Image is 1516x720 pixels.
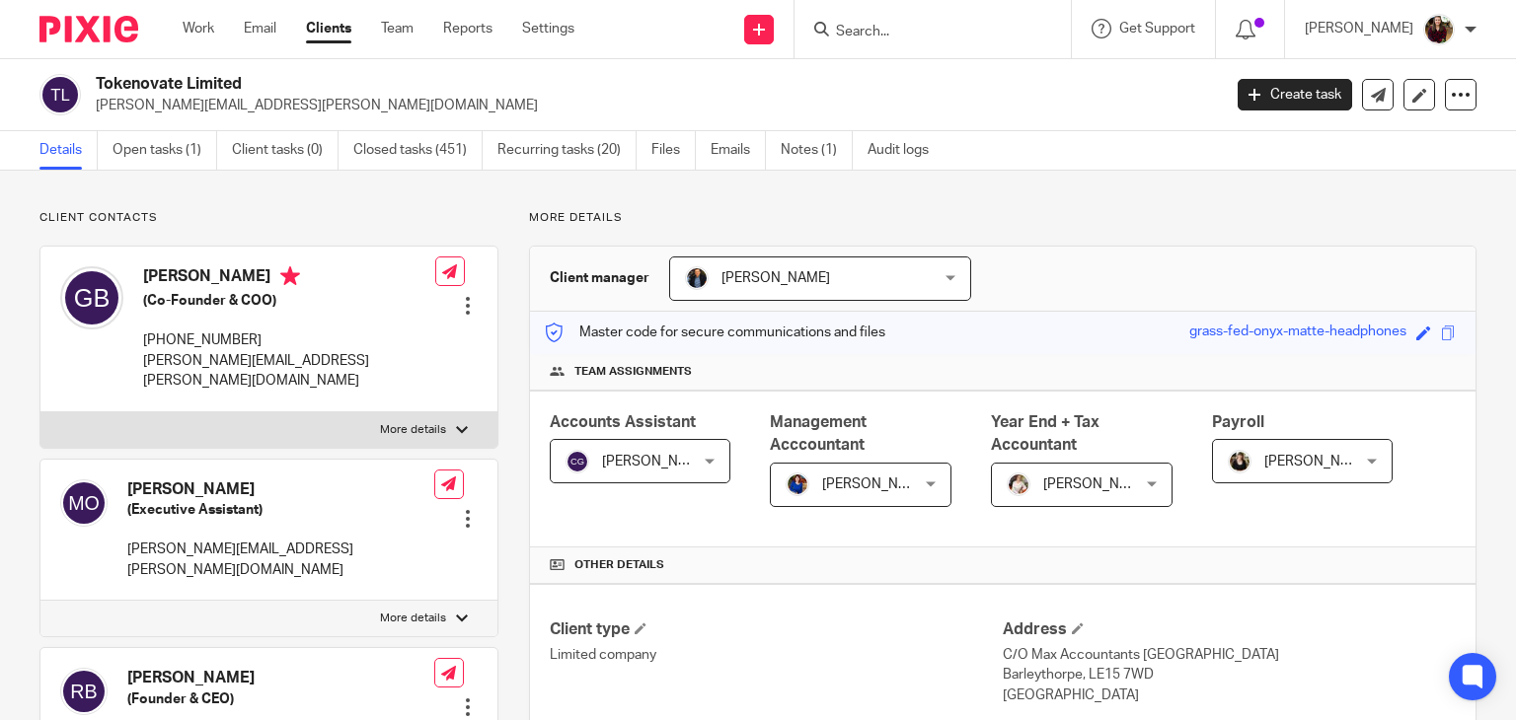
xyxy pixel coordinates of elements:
[550,414,696,430] span: Accounts Assistant
[574,364,692,380] span: Team assignments
[550,268,649,288] h3: Client manager
[529,210,1477,226] p: More details
[96,74,986,95] h2: Tokenovate Limited
[685,266,709,290] img: martin-hickman.jpg
[1003,685,1456,705] p: [GEOGRAPHIC_DATA]
[550,619,1003,640] h4: Client type
[39,16,138,42] img: Pixie
[497,131,637,170] a: Recurring tasks (20)
[550,645,1003,665] p: Limited company
[381,19,414,38] a: Team
[786,472,809,496] img: Nicole.jpeg
[143,330,435,350] p: [PHONE_NUMBER]
[1189,322,1406,344] div: grass-fed-onyx-matte-headphones
[566,450,589,473] img: svg%3E
[39,210,498,226] p: Client contacts
[651,131,696,170] a: Files
[60,266,123,329] img: svg%3E
[39,74,81,115] img: svg%3E
[143,291,435,311] h5: (Co-Founder & COO)
[721,271,830,285] span: [PERSON_NAME]
[991,414,1099,453] span: Year End + Tax Accountant
[143,351,435,392] p: [PERSON_NAME][EMAIL_ADDRESS][PERSON_NAME][DOMAIN_NAME]
[143,266,435,291] h4: [PERSON_NAME]
[306,19,351,38] a: Clients
[232,131,339,170] a: Client tasks (0)
[280,266,300,286] i: Primary
[60,479,108,527] img: svg%3E
[1238,79,1352,110] a: Create task
[443,19,493,38] a: Reports
[545,323,885,342] p: Master code for secure communications and files
[602,455,711,468] span: [PERSON_NAME]
[781,131,853,170] a: Notes (1)
[353,131,483,170] a: Closed tasks (451)
[1119,22,1195,36] span: Get Support
[60,668,108,715] img: svg%3E
[39,131,98,170] a: Details
[770,414,867,453] span: Management Acccountant
[1228,450,1251,473] img: Helen%20Campbell.jpeg
[127,540,434,580] p: [PERSON_NAME][EMAIL_ADDRESS][PERSON_NAME][DOMAIN_NAME]
[1305,19,1413,38] p: [PERSON_NAME]
[380,611,446,626] p: More details
[522,19,574,38] a: Settings
[1003,645,1456,665] p: C/O Max Accountants [GEOGRAPHIC_DATA]
[1003,665,1456,684] p: Barleythorpe, LE15 7WD
[1007,472,1030,496] img: Kayleigh%20Henson.jpeg
[1003,619,1456,640] h4: Address
[380,422,446,438] p: More details
[1264,455,1373,468] span: [PERSON_NAME]
[127,668,434,688] h4: [PERSON_NAME]
[1423,14,1455,45] img: MaxAcc_Sep21_ElliDeanPhoto_030.jpg
[96,96,1208,115] p: [PERSON_NAME][EMAIL_ADDRESS][PERSON_NAME][DOMAIN_NAME]
[127,689,434,709] h5: (Founder & CEO)
[822,477,931,491] span: [PERSON_NAME]
[183,19,214,38] a: Work
[574,557,664,573] span: Other details
[113,131,217,170] a: Open tasks (1)
[127,500,434,520] h5: (Executive Assistant)
[127,479,434,500] h4: [PERSON_NAME]
[1212,414,1264,430] span: Payroll
[868,131,944,170] a: Audit logs
[1043,477,1152,491] span: [PERSON_NAME]
[244,19,276,38] a: Email
[711,131,766,170] a: Emails
[834,24,1012,41] input: Search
